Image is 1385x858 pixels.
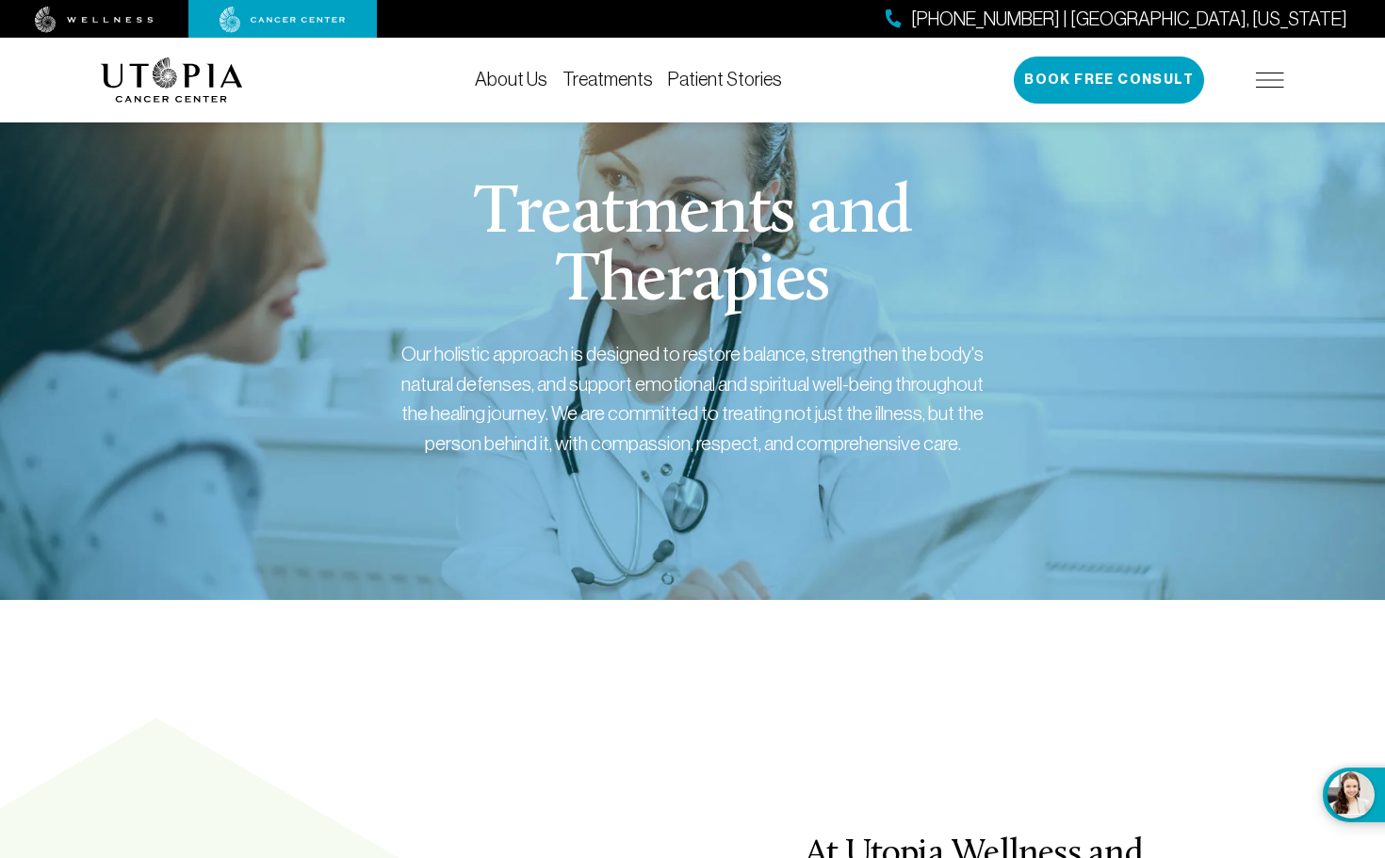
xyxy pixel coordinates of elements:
span: [PHONE_NUMBER] | [GEOGRAPHIC_DATA], [US_STATE] [911,6,1347,33]
img: cancer center [220,7,346,33]
h1: Treatments and Therapies [333,181,1053,316]
img: logo [101,57,243,103]
a: About Us [475,69,547,89]
a: Patient Stories [668,69,782,89]
img: icon-hamburger [1256,73,1284,88]
img: wellness [35,7,154,33]
button: Book Free Consult [1014,57,1204,104]
a: Treatments [562,69,653,89]
a: [PHONE_NUMBER] | [GEOGRAPHIC_DATA], [US_STATE] [886,6,1347,33]
div: Our holistic approach is designed to restore balance, strengthen the body's natural defenses, and... [400,339,985,458]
